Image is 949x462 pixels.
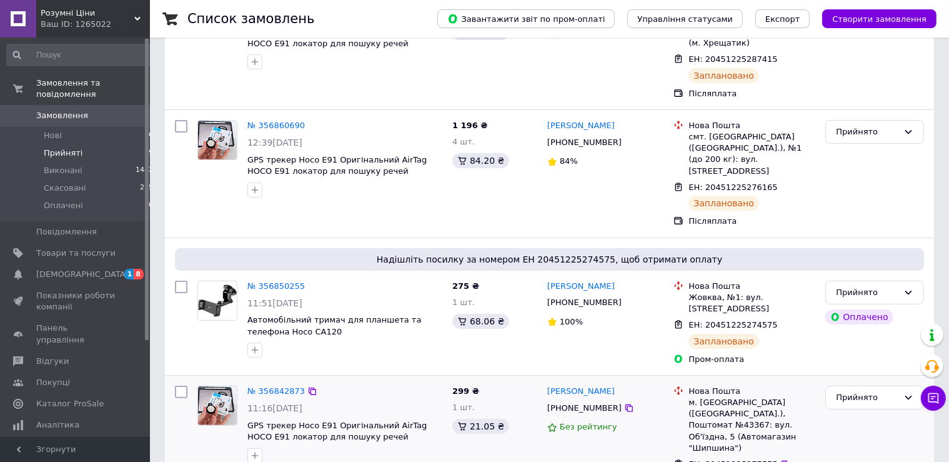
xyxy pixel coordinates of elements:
[198,284,237,317] img: Фото товару
[560,156,578,166] span: 84%
[197,120,237,160] a: Фото товару
[452,386,479,396] span: 299 ₴
[247,403,302,413] span: 11:16[DATE]
[197,386,237,426] a: Фото товару
[688,54,777,64] span: ЕН: 20451225287415
[452,403,475,412] span: 1 шт.
[822,9,937,28] button: Створити замовлення
[688,292,815,314] div: Жовква, №1: вул. [STREET_ADDRESS]
[247,138,302,148] span: 12:39[DATE]
[637,14,733,24] span: Управління статусами
[688,216,815,227] div: Післяплата
[452,137,475,146] span: 4 шт.
[836,286,898,299] div: Прийнято
[134,269,144,279] span: 8
[810,14,937,23] a: Створити замовлення
[149,200,153,211] span: 0
[547,120,615,132] a: [PERSON_NAME]
[627,9,743,28] button: Управління статусами
[198,386,236,425] img: Фото товару
[180,253,919,266] span: Надішліть посилку за номером ЕН 20451225274575, щоб отримати оплату
[44,165,82,176] span: Виконані
[36,377,70,388] span: Покупці
[36,356,69,367] span: Відгуки
[547,403,622,413] span: [PHONE_NUMBER]
[136,165,153,176] span: 1442
[41,8,134,19] span: Розумні Ціни
[247,386,305,396] a: № 356842873
[247,155,427,176] a: GPS трекер Hoco E91 Оригінальний AirTag HOCO E91 локатор для пошуку речей
[198,121,236,159] img: Фото товару
[688,68,759,83] div: Заплановано
[832,14,927,24] span: Створити замовлення
[247,121,305,130] a: № 356860690
[149,130,153,141] span: 0
[36,323,116,345] span: Панель управління
[36,398,104,409] span: Каталог ProSale
[140,183,153,194] span: 285
[688,120,815,131] div: Нова Пошта
[36,226,97,238] span: Повідомлення
[547,298,622,307] span: [PHONE_NUMBER]
[560,422,617,431] span: Без рейтингу
[547,281,615,293] a: [PERSON_NAME]
[688,88,815,99] div: Післяплата
[688,386,815,397] div: Нова Пошта
[41,19,150,30] div: Ваш ID: 1265022
[688,183,777,192] span: ЕН: 20451225276165
[36,290,116,313] span: Показники роботи компанії
[247,27,427,48] a: GPS трекер Hoco E91 Оригінальний AirTag HOCO E91 локатор для пошуку речей
[452,281,479,291] span: 275 ₴
[921,386,946,411] button: Чат з покупцем
[688,196,759,211] div: Заплановано
[197,281,237,321] a: Фото товару
[560,29,578,38] span: 93%
[765,14,800,24] span: Експорт
[247,298,302,308] span: 11:51[DATE]
[452,121,487,130] span: 1 196 ₴
[247,281,305,291] a: № 356850255
[247,315,421,336] a: Автомобільний тримач для планшета та телефона Hoco CA120
[688,354,815,365] div: Пром-оплата
[36,110,88,121] span: Замовлення
[547,138,622,147] span: [PHONE_NUMBER]
[187,11,314,26] h1: Список замовлень
[452,419,509,434] div: 21.05 ₴
[247,421,427,442] a: GPS трекер Hoco E91 Оригінальний AirTag HOCO E91 локатор для пошуку речей
[688,334,759,349] div: Заплановано
[36,269,129,280] span: [DEMOGRAPHIC_DATA]
[688,131,815,177] div: смт. [GEOGRAPHIC_DATA] ([GEOGRAPHIC_DATA].), №1 (до 200 кг): вул. [STREET_ADDRESS]
[44,148,82,159] span: Прийняті
[452,314,509,329] div: 68.06 ₴
[44,183,86,194] span: Скасовані
[688,281,815,292] div: Нова Пошта
[836,126,898,139] div: Прийнято
[437,9,615,28] button: Завантажити звіт по пром-оплаті
[825,309,893,324] div: Оплачено
[688,320,777,329] span: ЕН: 20451225274575
[452,298,475,307] span: 1 шт.
[447,13,605,24] span: Завантажити звіт по пром-оплаті
[44,200,83,211] span: Оплачені
[755,9,810,28] button: Експорт
[36,248,116,259] span: Товари та послуги
[547,386,615,398] a: [PERSON_NAME]
[36,419,79,431] span: Аналітика
[560,317,583,326] span: 100%
[836,391,898,404] div: Прийнято
[36,78,150,100] span: Замовлення та повідомлення
[44,130,62,141] span: Нові
[688,397,815,454] div: м. [GEOGRAPHIC_DATA] ([GEOGRAPHIC_DATA].), Поштомат №43367: вул. Об'їздна, 5 (Автомагазин "Шипшина")
[6,44,154,66] input: Пошук
[144,148,153,159] span: 29
[124,269,134,279] span: 1
[452,153,509,168] div: 84.20 ₴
